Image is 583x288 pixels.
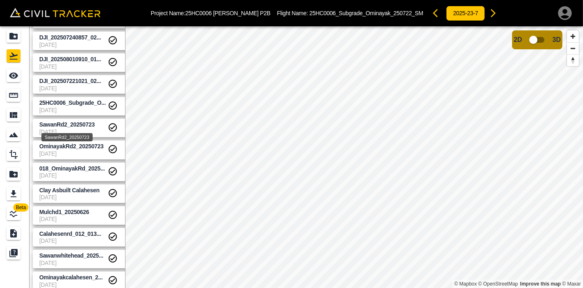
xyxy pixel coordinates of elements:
button: 2025-23-7 [446,6,485,21]
button: Reset bearing to north [567,54,579,66]
span: 25HC0006_Subgrade_Ominayak_250722_SM [310,10,424,16]
img: Civil Tracker [10,8,100,17]
canvas: Map [125,26,583,288]
a: Map feedback [520,281,561,287]
a: OpenStreetMap [478,281,518,287]
span: 3D [553,36,561,44]
p: Flight Name: [277,10,424,16]
a: Maxar [562,281,581,287]
p: Project Name: 25HC0006 [PERSON_NAME] P2B [151,10,271,16]
a: Mapbox [454,281,477,287]
div: SawanRd2_20250723 [41,133,93,141]
span: 2D [514,36,522,44]
button: Zoom out [567,42,579,54]
button: Zoom in [567,30,579,42]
